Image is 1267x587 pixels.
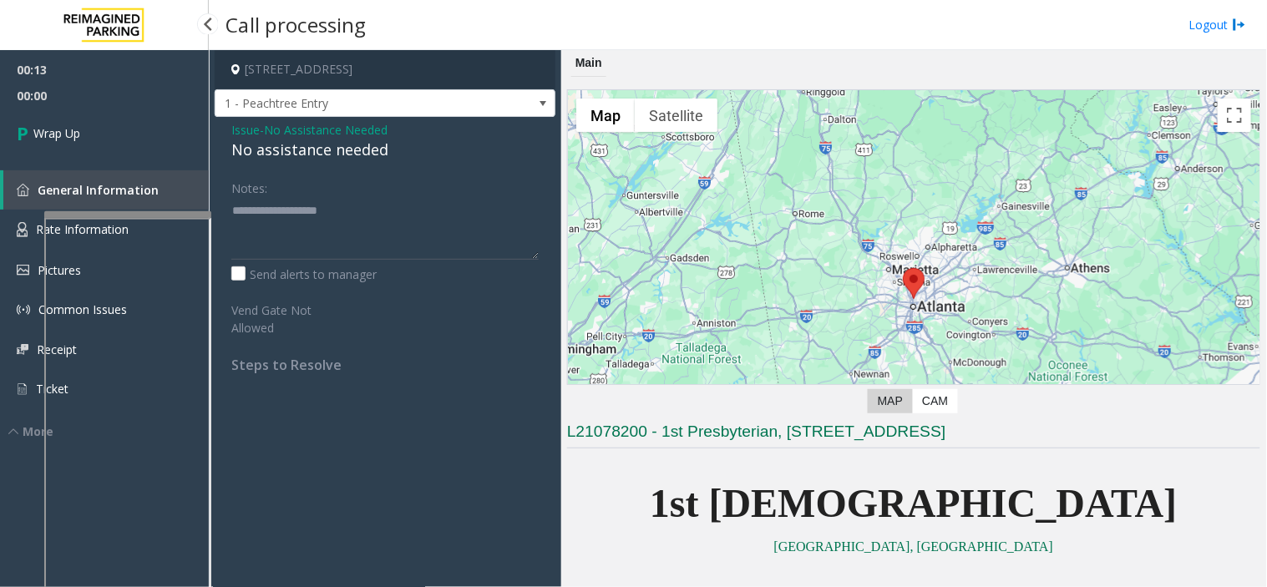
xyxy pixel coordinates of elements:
[650,481,1178,525] span: 1st [DEMOGRAPHIC_DATA]
[38,262,81,278] span: Pictures
[1218,99,1251,132] button: Toggle fullscreen view
[912,389,958,413] label: CAM
[38,301,127,317] span: Common Issues
[33,124,80,142] span: Wrap Up
[231,357,539,373] h4: Steps to Resolve
[38,182,159,198] span: General Information
[264,121,388,139] span: No Assistance Needed
[17,382,28,397] img: 'icon'
[231,121,260,139] span: Issue
[215,50,555,89] h4: [STREET_ADDRESS]
[37,342,77,357] span: Receipt
[217,4,374,45] h3: Call processing
[17,265,29,276] img: 'icon'
[227,296,359,337] label: Vend Gate Not Allowed
[231,174,267,197] label: Notes:
[8,423,209,440] div: More
[231,266,377,283] label: Send alerts to manager
[17,222,28,237] img: 'icon'
[231,139,539,161] div: No assistance needed
[17,184,29,196] img: 'icon'
[868,389,913,413] label: Map
[1233,16,1246,33] img: logout
[567,421,1260,448] h3: L21078200 - 1st Presbyterian, [STREET_ADDRESS]
[17,303,30,316] img: 'icon'
[774,539,1053,554] a: [GEOGRAPHIC_DATA], [GEOGRAPHIC_DATA]
[571,50,606,77] div: Main
[635,99,717,132] button: Show satellite imagery
[36,221,129,237] span: Rate Information
[215,90,487,117] span: 1 - Peachtree Entry
[36,381,68,397] span: Ticket
[260,122,388,138] span: -
[903,268,925,299] div: 1337 Peachtree Street Northeast, Atlanta, GA
[3,170,209,210] a: General Information
[576,99,635,132] button: Show street map
[17,344,28,355] img: 'icon'
[1189,16,1246,33] a: Logout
